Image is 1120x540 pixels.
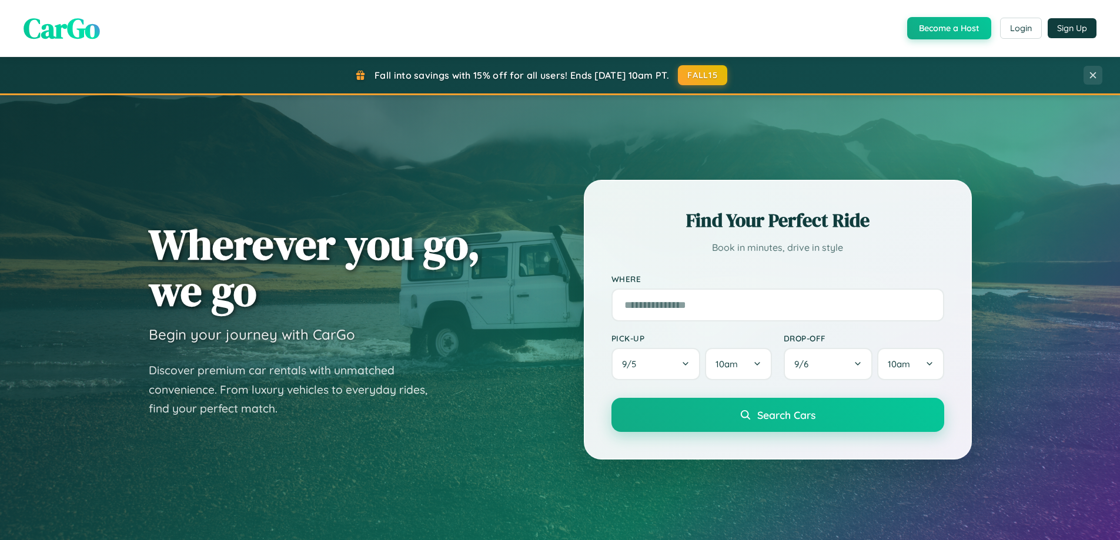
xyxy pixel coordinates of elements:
[375,69,669,81] span: Fall into savings with 15% off for all users! Ends [DATE] 10am PT.
[784,333,944,343] label: Drop-off
[24,9,100,48] span: CarGo
[611,398,944,432] button: Search Cars
[611,207,944,233] h2: Find Your Perfect Ride
[611,333,772,343] label: Pick-up
[611,274,944,284] label: Where
[877,348,944,380] button: 10am
[622,358,642,370] span: 9 / 5
[611,348,701,380] button: 9/5
[1048,18,1096,38] button: Sign Up
[611,239,944,256] p: Book in minutes, drive in style
[149,221,480,314] h1: Wherever you go, we go
[149,361,443,418] p: Discover premium car rentals with unmatched convenience. From luxury vehicles to everyday rides, ...
[705,348,771,380] button: 10am
[907,17,991,39] button: Become a Host
[1000,18,1042,39] button: Login
[678,65,727,85] button: FALL15
[794,358,814,370] span: 9 / 6
[784,348,873,380] button: 9/6
[716,358,738,370] span: 10am
[757,408,815,421] span: Search Cars
[149,326,355,343] h3: Begin your journey with CarGo
[888,358,910,370] span: 10am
